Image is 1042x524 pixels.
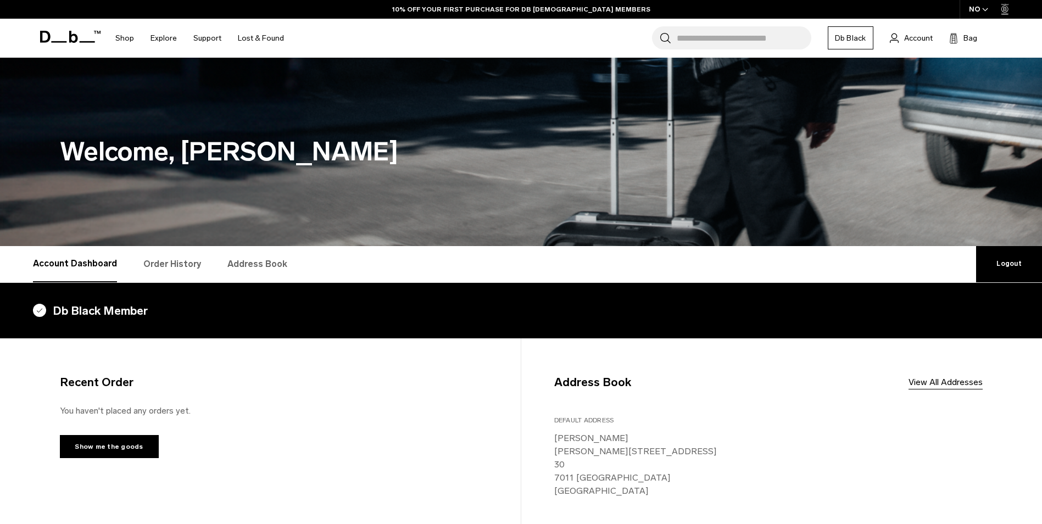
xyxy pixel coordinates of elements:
p: You haven't placed any orders yet. [60,404,488,417]
h1: Welcome, [PERSON_NAME] [60,132,983,171]
span: Account [904,32,933,44]
a: Shop [115,19,134,58]
a: Support [193,19,221,58]
a: Show me the goods [60,435,159,458]
a: Address Book [227,246,287,282]
h4: Db Black Member [33,302,1009,320]
a: 10% OFF YOUR FIRST PURCHASE FOR DB [DEMOGRAPHIC_DATA] MEMBERS [392,4,650,14]
nav: Main Navigation [107,19,292,58]
span: Bag [963,32,977,44]
a: Db Black [828,26,873,49]
p: [PERSON_NAME] [PERSON_NAME][STREET_ADDRESS] 30 7011 [GEOGRAPHIC_DATA] [GEOGRAPHIC_DATA] [554,432,983,498]
a: Account Dashboard [33,246,117,282]
button: Bag [949,31,977,44]
a: Order History [143,246,201,282]
a: View All Addresses [909,376,983,389]
a: Logout [976,246,1042,282]
a: Explore [151,19,177,58]
h4: Address Book [554,374,631,391]
a: Lost & Found [238,19,284,58]
span: Default Address [554,416,614,424]
a: Account [890,31,933,44]
h4: Recent Order [60,374,133,391]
